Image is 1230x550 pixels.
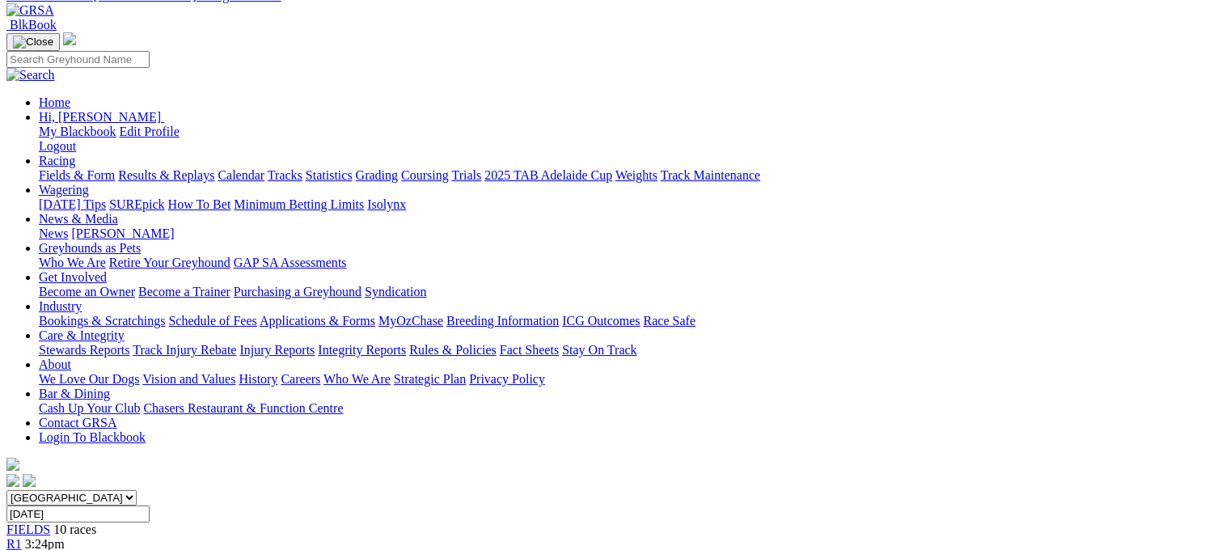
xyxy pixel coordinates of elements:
a: Edit Profile [120,125,180,138]
div: Care & Integrity [39,343,1224,357]
a: Minimum Betting Limits [234,197,364,211]
img: Close [13,36,53,49]
a: Applications & Forms [260,314,375,328]
img: twitter.svg [23,474,36,487]
a: Contact GRSA [39,416,116,429]
a: Race Safe [643,314,695,328]
a: Greyhounds as Pets [39,241,141,255]
a: Integrity Reports [318,343,406,357]
span: 10 races [53,522,96,536]
a: Chasers Restaurant & Function Centre [143,401,343,415]
a: History [239,372,277,386]
div: Industry [39,314,1224,328]
a: Syndication [365,285,426,298]
a: How To Bet [168,197,231,211]
a: Racing [39,154,75,167]
a: Purchasing a Greyhound [234,285,361,298]
img: logo-grsa-white.png [63,32,76,45]
a: Statistics [306,168,353,182]
a: Calendar [218,168,264,182]
a: SUREpick [109,197,164,211]
a: Cash Up Your Club [39,401,140,415]
a: Login To Blackbook [39,430,146,444]
a: Isolynx [367,197,406,211]
a: ICG Outcomes [562,314,640,328]
a: Get Involved [39,270,107,284]
span: BlkBook [10,18,57,32]
a: Become an Owner [39,285,135,298]
a: Results & Replays [118,168,214,182]
a: [DATE] Tips [39,197,106,211]
a: News & Media [39,212,118,226]
a: We Love Our Dogs [39,372,139,386]
a: Vision and Values [142,372,235,386]
a: Weights [615,168,657,182]
div: About [39,372,1224,387]
div: Get Involved [39,285,1224,299]
a: Logout [39,139,76,153]
a: Home [39,95,70,109]
a: Tracks [268,168,302,182]
input: Select date [6,506,150,522]
a: Stay On Track [562,343,636,357]
a: BlkBook [6,18,57,32]
a: FIELDS [6,522,50,536]
span: Hi, [PERSON_NAME] [39,110,161,124]
button: Toggle navigation [6,33,60,51]
a: News [39,226,68,240]
img: logo-grsa-white.png [6,458,19,471]
a: Rules & Policies [409,343,497,357]
a: Retire Your Greyhound [109,256,230,269]
a: Bar & Dining [39,387,110,400]
a: Who We Are [323,372,391,386]
a: Coursing [401,168,449,182]
a: [PERSON_NAME] [71,226,174,240]
a: Care & Integrity [39,328,125,342]
a: 2025 TAB Adelaide Cup [484,168,612,182]
a: About [39,357,71,371]
a: Privacy Policy [469,372,545,386]
a: Injury Reports [239,343,315,357]
a: Stewards Reports [39,343,129,357]
a: Track Injury Rebate [133,343,236,357]
a: Fact Sheets [500,343,559,357]
a: Become a Trainer [138,285,230,298]
a: Fields & Form [39,168,115,182]
a: Industry [39,299,82,313]
a: Who We Are [39,256,106,269]
a: GAP SA Assessments [234,256,347,269]
a: Grading [356,168,398,182]
div: Wagering [39,197,1224,212]
a: Track Maintenance [661,168,760,182]
div: Racing [39,168,1224,183]
img: Search [6,68,55,82]
img: facebook.svg [6,474,19,487]
a: My Blackbook [39,125,116,138]
a: Wagering [39,183,89,197]
input: Search [6,51,150,68]
a: Careers [281,372,320,386]
a: Trials [451,168,481,182]
img: GRSA [6,3,54,18]
a: Bookings & Scratchings [39,314,165,328]
div: News & Media [39,226,1224,241]
a: Schedule of Fees [168,314,256,328]
a: Breeding Information [446,314,559,328]
a: MyOzChase [378,314,443,328]
a: Strategic Plan [394,372,466,386]
div: Hi, [PERSON_NAME] [39,125,1224,154]
div: Greyhounds as Pets [39,256,1224,270]
a: Hi, [PERSON_NAME] [39,110,164,124]
div: Bar & Dining [39,401,1224,416]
